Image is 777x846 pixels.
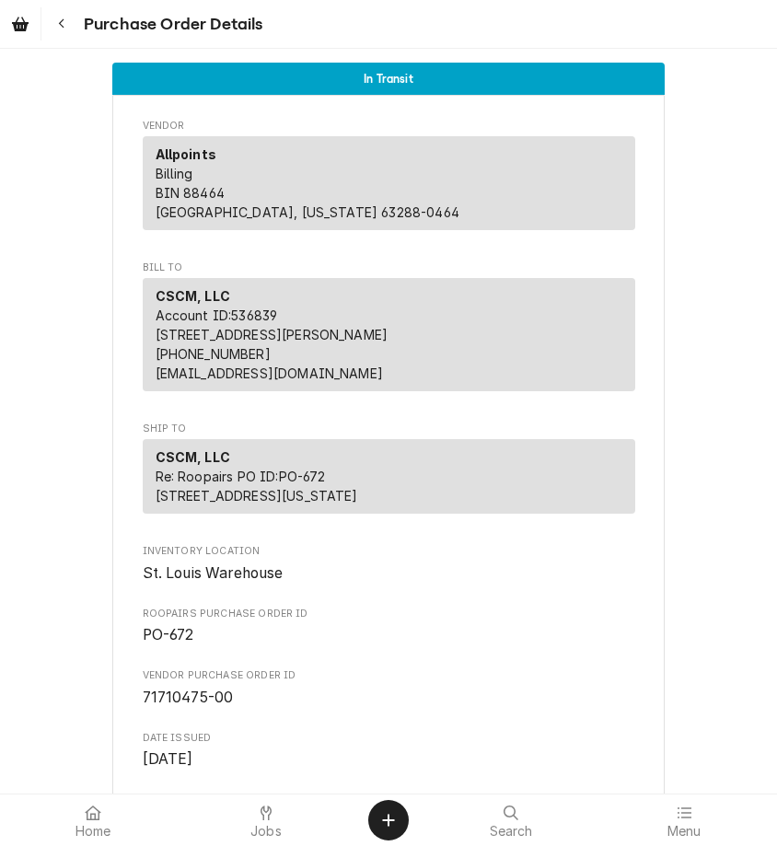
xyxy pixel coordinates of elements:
a: [PHONE_NUMBER] [156,346,271,362]
span: In Transit [364,73,413,85]
span: [DATE] [143,750,193,768]
span: Roopairs Purchase Order ID [143,607,635,621]
strong: CSCM, LLC [156,288,230,304]
span: Purchase Order Details [78,12,263,37]
span: Bill To [143,261,635,275]
a: Jobs [180,798,352,842]
span: St. Louis Warehouse [143,564,284,582]
a: Search [425,798,597,842]
div: Date Issued [143,731,635,771]
span: Inventory Location [143,562,635,585]
button: Create Object [368,800,409,840]
span: [STREET_ADDRESS][PERSON_NAME] [156,327,388,342]
div: Bill To [143,278,635,399]
span: [STREET_ADDRESS][US_STATE] [156,488,358,504]
button: Navigate back [45,7,78,41]
div: Vendor Purchase Order ID [143,668,635,708]
span: Menu [667,824,702,839]
div: Bill To [143,278,635,391]
div: Ship To [143,439,635,514]
div: Ship To [143,439,635,521]
span: Inventory Location [143,544,635,559]
span: PO-672 [143,626,194,643]
span: Vendor Purchase Order ID [143,687,635,709]
span: Roopairs Purchase Order ID [143,624,635,646]
div: Purchase Order Ship To [143,422,635,522]
div: Inventory Location [143,544,635,584]
div: Vendor [143,136,635,238]
a: Menu [598,798,770,842]
a: [EMAIL_ADDRESS][DOMAIN_NAME] [156,365,383,381]
div: Roopairs Purchase Order ID [143,607,635,646]
div: Purchase Order Bill To [143,261,635,400]
div: Purchase Order Vendor [143,119,635,238]
span: Re: Roopairs PO ID: PO-672 [156,469,326,484]
a: Go to Purchase Orders [4,7,37,41]
div: Status [112,63,665,95]
strong: Allpoints [156,146,216,162]
span: Account ID: 536839 [156,307,278,323]
span: 71710475-00 [143,689,234,706]
span: Vendor Purchase Order ID [143,668,635,683]
span: Vendor [143,119,635,133]
span: Home [75,824,111,839]
span: Date Issued [143,748,635,771]
span: Ship To [143,422,635,436]
span: Date Issued [143,731,635,746]
span: Billing BIN 88464 [GEOGRAPHIC_DATA], [US_STATE] 63288-0464 [156,166,459,220]
div: Vendor [143,136,635,230]
span: Search [490,824,533,839]
span: Jobs [250,824,282,839]
a: Home [7,798,179,842]
strong: CSCM, LLC [156,449,230,465]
